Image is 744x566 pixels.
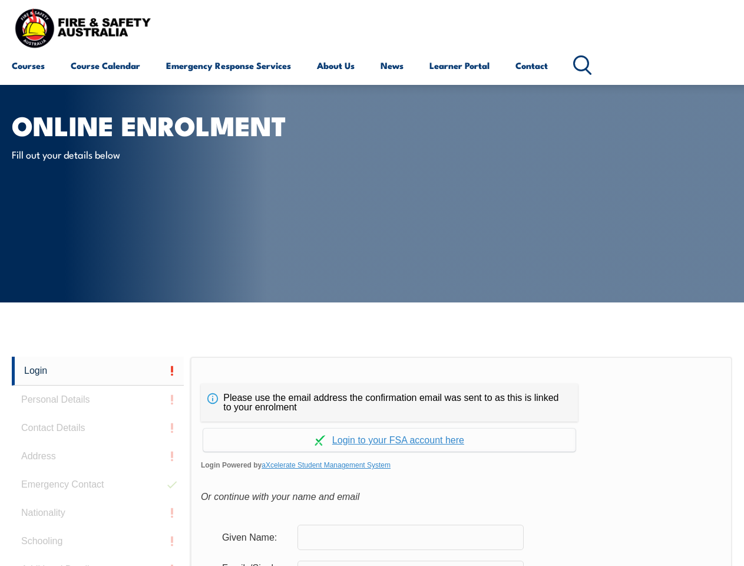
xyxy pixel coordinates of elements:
div: Or continue with your name and email [201,488,722,506]
div: Please use the email address the confirmation email was sent to as this is linked to your enrolment [201,384,578,422]
p: Fill out your details below [12,147,227,161]
a: News [381,51,404,80]
a: Emergency Response Services [166,51,291,80]
a: Login [12,357,184,386]
div: Given Name: [213,526,297,548]
a: Course Calendar [71,51,140,80]
a: aXcelerate Student Management System [262,461,391,469]
h1: Online Enrolment [12,113,303,136]
a: Courses [12,51,45,80]
img: Log in withaxcelerate [315,435,325,446]
a: Learner Portal [429,51,490,80]
a: Contact [515,51,548,80]
span: Login Powered by [201,456,722,474]
a: About Us [317,51,355,80]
